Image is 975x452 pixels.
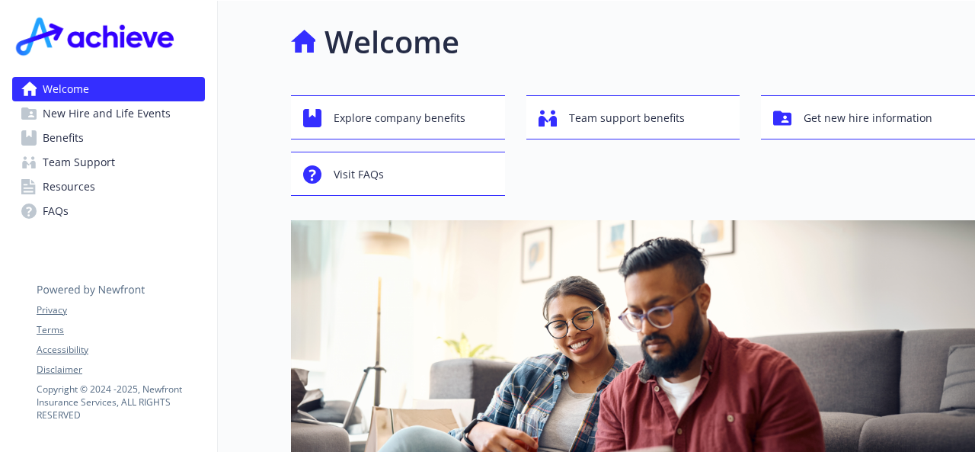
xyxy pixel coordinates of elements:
[324,19,459,65] h1: Welcome
[12,175,205,199] a: Resources
[761,95,975,139] button: Get new hire information
[37,323,204,337] a: Terms
[526,95,740,139] button: Team support benefits
[37,343,204,357] a: Accessibility
[37,383,204,422] p: Copyright © 2024 - 2025 , Newfront Insurance Services, ALL RIGHTS RESERVED
[43,101,171,126] span: New Hire and Life Events
[37,363,204,377] a: Disclaimer
[291,152,505,196] button: Visit FAQs
[43,150,115,175] span: Team Support
[12,126,205,150] a: Benefits
[804,104,932,133] span: Get new hire information
[12,101,205,126] a: New Hire and Life Events
[43,175,95,199] span: Resources
[291,95,505,139] button: Explore company benefits
[43,199,69,223] span: FAQs
[334,160,384,189] span: Visit FAQs
[37,303,204,317] a: Privacy
[569,104,685,133] span: Team support benefits
[43,126,84,150] span: Benefits
[12,199,205,223] a: FAQs
[43,77,89,101] span: Welcome
[12,77,205,101] a: Welcome
[334,104,465,133] span: Explore company benefits
[12,150,205,175] a: Team Support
